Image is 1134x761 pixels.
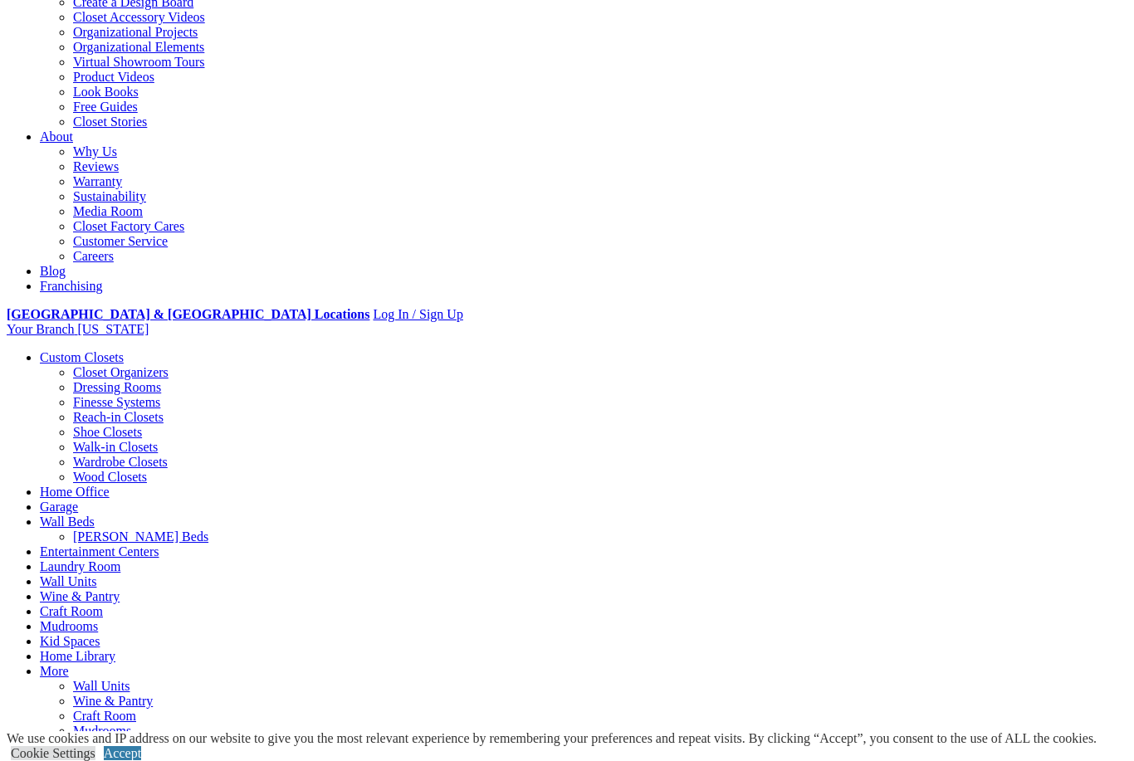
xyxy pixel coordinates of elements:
a: Wine & Pantry [40,589,120,603]
a: Shoe Closets [73,425,142,439]
a: Dressing Rooms [73,380,161,394]
a: Look Books [73,85,139,99]
a: Accept [104,746,141,760]
a: Wall Units [40,574,96,588]
a: Organizational Elements [73,40,204,54]
a: Customer Service [73,234,168,248]
a: Walk-in Closets [73,440,158,454]
a: Product Videos [73,70,154,84]
a: [PERSON_NAME] Beds [73,529,208,544]
a: Home Library [40,649,115,663]
a: Closet Organizers [73,365,169,379]
span: [US_STATE] [77,322,149,336]
a: Home Office [40,485,110,499]
a: Why Us [73,144,117,159]
a: Kid Spaces [40,634,100,648]
a: Free Guides [73,100,138,114]
a: [GEOGRAPHIC_DATA] & [GEOGRAPHIC_DATA] Locations [7,307,369,321]
a: About [40,129,73,144]
a: Mudrooms [40,619,98,633]
a: Blog [40,264,66,278]
a: Media Room [73,204,143,218]
a: Wall Units [73,679,130,693]
a: More menu text will display only on big screen [40,664,69,678]
a: Wood Closets [73,470,147,484]
a: Closet Factory Cares [73,219,184,233]
a: Reviews [73,159,119,173]
a: Wardrobe Closets [73,455,168,469]
a: Craft Room [73,709,136,723]
a: Custom Closets [40,350,124,364]
a: Log In / Sign Up [373,307,462,321]
a: Sustainability [73,189,146,203]
a: Mudrooms [73,724,131,738]
a: Closet Stories [73,115,147,129]
a: Your Branch [US_STATE] [7,322,149,336]
a: Entertainment Centers [40,544,159,559]
a: Warranty [73,174,122,188]
a: Wine & Pantry [73,694,153,708]
a: Closet Accessory Videos [73,10,205,24]
div: We use cookies and IP address on our website to give you the most relevant experience by remember... [7,731,1097,746]
a: Laundry Room [40,559,120,573]
a: Craft Room [40,604,103,618]
a: Franchising [40,279,103,293]
a: Wall Beds [40,515,95,529]
a: Virtual Showroom Tours [73,55,205,69]
span: Your Branch [7,322,74,336]
a: Finesse Systems [73,395,160,409]
a: Cookie Settings [11,746,95,760]
a: Garage [40,500,78,514]
a: Careers [73,249,114,263]
a: Reach-in Closets [73,410,164,424]
a: Organizational Projects [73,25,198,39]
